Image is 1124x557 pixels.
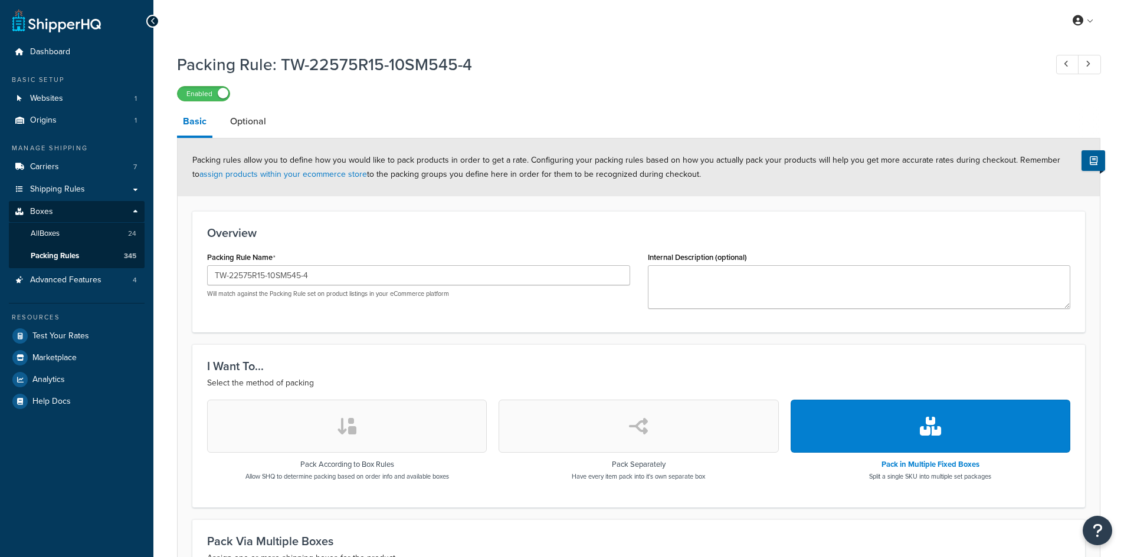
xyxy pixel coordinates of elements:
[207,535,1070,548] h3: Pack Via Multiple Boxes
[869,460,991,469] h3: Pack in Multiple Fixed Boxes
[30,184,85,195] span: Shipping Rules
[124,251,136,261] span: 345
[9,156,145,178] a: Carriers7
[1078,55,1101,74] a: Next Record
[207,253,276,262] label: Packing Rule Name
[1082,150,1105,171] button: Show Help Docs
[9,110,145,131] li: Origins
[9,110,145,131] a: Origins1
[177,107,212,138] a: Basic
[207,360,1070,373] h3: I Want To...
[30,275,101,285] span: Advanced Features
[192,154,1060,180] span: Packing rules allow you to define how you would like to pack products in order to get a rate. Con...
[9,41,145,63] a: Dashboard
[128,229,136,239] span: 24
[9,179,145,200] a: Shipping Rules
[207,289,630,298] p: Will match against the Packing Rule set on product listings in your eCommerce platform
[32,375,65,385] span: Analytics
[648,253,747,262] label: Internal Description (optional)
[30,162,59,172] span: Carriers
[9,391,145,412] a: Help Docs
[31,229,60,239] span: All Boxes
[572,472,705,481] p: Have every item pack into it's own separate box
[9,201,145,223] a: Boxes
[9,143,145,153] div: Manage Shipping
[135,116,137,126] span: 1
[9,269,145,291] li: Advanced Features
[245,460,449,469] h3: Pack According to Box Rules
[9,369,145,390] a: Analytics
[224,107,272,136] a: Optional
[32,331,89,341] span: Test Your Rates
[9,312,145,322] div: Resources
[133,275,137,285] span: 4
[30,47,70,57] span: Dashboard
[30,94,63,104] span: Websites
[869,472,991,481] p: Split a single SKU into multiple set packages
[9,75,145,85] div: Basic Setup
[9,245,145,267] a: Packing Rules345
[135,94,137,104] span: 1
[31,251,79,261] span: Packing Rules
[9,223,145,245] a: AllBoxes24
[9,156,145,178] li: Carriers
[9,245,145,267] li: Packing Rules
[9,201,145,268] li: Boxes
[9,269,145,291] a: Advanced Features4
[9,88,145,110] li: Websites
[199,168,367,180] a: assign products within your ecommerce store
[30,116,57,126] span: Origins
[133,162,137,172] span: 7
[9,347,145,368] a: Marketplace
[572,460,705,469] h3: Pack Separately
[32,353,77,363] span: Marketplace
[1056,55,1079,74] a: Previous Record
[1083,516,1112,545] button: Open Resource Center
[245,472,449,481] p: Allow SHQ to determine packing based on order info and available boxes
[177,53,1034,76] h1: Packing Rule: TW-22575R15-10SM545-4
[207,226,1070,239] h3: Overview
[30,207,53,217] span: Boxes
[32,397,71,407] span: Help Docs
[178,87,230,101] label: Enabled
[9,88,145,110] a: Websites1
[9,325,145,347] a: Test Your Rates
[207,376,1070,390] p: Select the method of packing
